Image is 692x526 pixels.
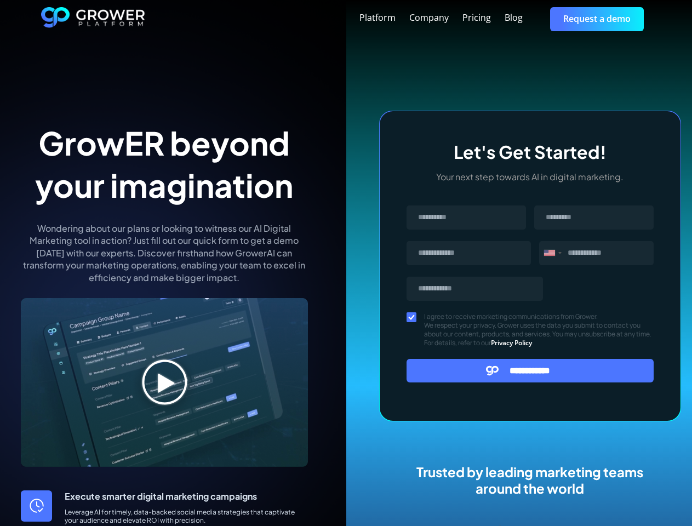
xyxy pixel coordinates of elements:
[409,13,449,23] div: Company
[409,12,449,25] a: Company
[491,338,532,347] a: Privacy Policy
[21,222,308,284] p: Wondering about our plans or looking to witness our AI Digital Marketing tool in action? Just fil...
[65,490,308,502] p: Execute smarter digital marketing campaigns
[462,13,491,23] div: Pricing
[65,508,308,524] div: Leverage AI for timely, data-backed social media strategies that captivate your audience and elev...
[550,7,644,31] a: Request a demo
[540,242,565,265] div: United States: +1
[424,312,654,347] span: I agree to receive marketing communications from Grower. We respect your privacy. Grower uses the...
[359,12,396,25] a: Platform
[359,13,396,23] div: Platform
[41,7,145,31] a: home
[505,12,523,25] a: Blog
[407,141,654,162] h3: Let's Get Started!
[462,12,491,25] a: Pricing
[505,13,523,23] div: Blog
[407,171,654,183] p: Your next step towards AI in digital marketing.
[407,205,654,382] form: Message
[403,464,657,496] h2: Trusted by leading marketing teams around the world
[21,298,308,467] img: digital marketing tools
[21,122,308,206] h1: GrowER beyond your imagination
